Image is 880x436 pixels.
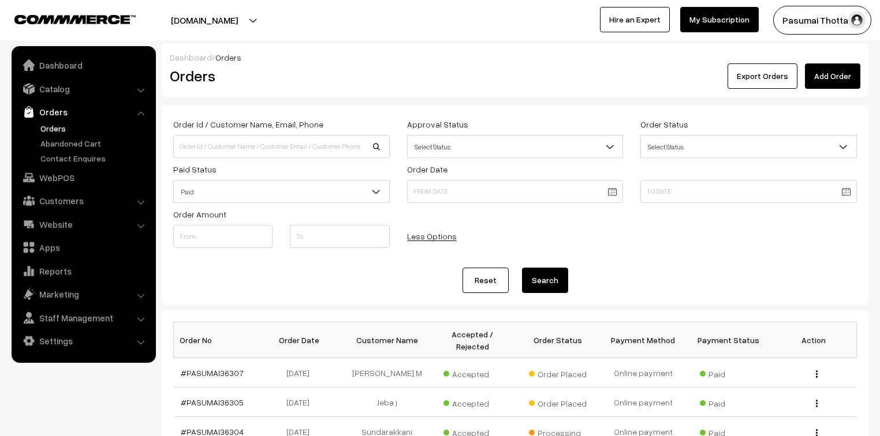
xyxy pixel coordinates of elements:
span: Select Status [407,135,624,158]
input: From Date [407,180,624,203]
a: Staff Management [14,307,152,328]
span: Orders [215,52,241,62]
td: Online payment [601,388,686,417]
td: Jeba j [344,388,430,417]
th: Order Status [515,322,601,358]
label: Approval Status [407,118,468,130]
label: Order Id / Customer Name, Email, Phone [173,118,323,130]
th: Payment Method [601,322,686,358]
span: Paid [700,365,758,380]
span: Paid [173,180,390,203]
a: Settings [14,330,152,351]
a: Catalog [14,78,152,99]
button: [DOMAIN_NAME] [130,6,278,35]
th: Order Date [259,322,344,358]
label: Order Status [640,118,688,130]
img: user [848,12,866,29]
span: Paid [174,182,389,202]
input: To [290,225,389,248]
td: [DATE] [259,358,344,388]
label: Paid Status [173,163,217,175]
td: [PERSON_NAME] M [344,358,430,388]
a: Customers [14,190,152,211]
a: COMMMERCE [14,12,115,25]
img: Menu [816,400,818,407]
th: Order No [174,322,259,358]
a: Contact Enquires [38,152,152,164]
a: Dashboard [14,55,152,76]
th: Accepted / Rejected [430,322,515,358]
th: Customer Name [344,322,430,358]
a: WebPOS [14,167,152,188]
a: My Subscription [680,7,759,32]
button: Pasumai Thotta… [773,6,871,35]
label: Order Date [407,163,448,175]
a: Less Options [407,231,457,241]
td: [DATE] [259,388,344,417]
a: Abandoned Cart [38,137,152,149]
span: Paid [700,394,758,409]
span: Order Placed [529,365,587,380]
span: Accepted [443,394,501,409]
img: COMMMERCE [14,15,136,24]
span: Select Status [641,137,856,157]
a: Hire an Expert [600,7,670,32]
input: To Date [640,180,857,203]
img: Menu [816,370,818,378]
a: Orders [38,122,152,134]
a: Marketing [14,284,152,305]
a: #PASUMAI36307 [181,368,244,378]
span: Accepted [443,365,501,380]
a: Orders [14,102,152,122]
button: Export Orders [728,63,797,89]
button: Search [522,268,568,293]
input: Order Id / Customer Name / Customer Email / Customer Phone [173,135,390,158]
label: Order Amount [173,208,226,220]
a: Dashboard [170,52,212,62]
span: Select Status [408,137,623,157]
a: Reset [463,268,509,293]
td: Online payment [601,358,686,388]
a: Add Order [805,63,860,89]
a: Website [14,214,152,235]
div: / [170,51,860,63]
th: Payment Status [686,322,771,358]
a: Apps [14,237,152,258]
a: #PASUMAI36305 [181,397,244,407]
span: Order Placed [529,394,587,409]
a: Reports [14,261,152,281]
h2: Orders [170,67,389,85]
span: Select Status [640,135,857,158]
th: Action [771,322,857,358]
input: From [173,225,273,248]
